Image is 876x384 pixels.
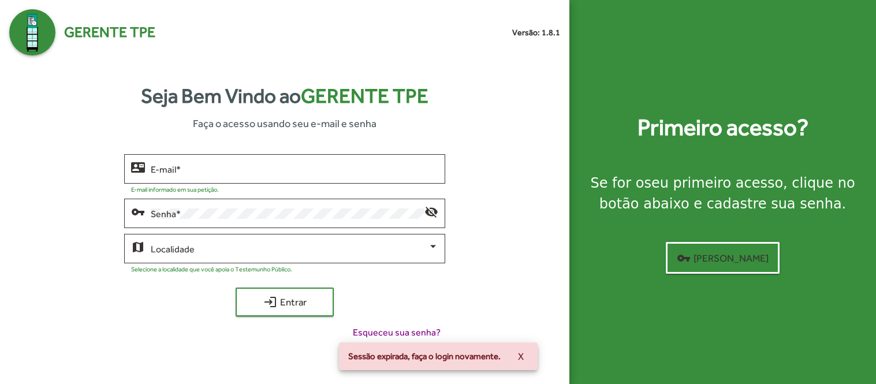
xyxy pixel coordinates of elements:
[583,173,862,214] div: Se for o , clique no botão abaixo e cadastre sua senha.
[141,81,428,111] strong: Seja Bem Vindo ao
[193,115,377,131] span: Faça o acesso usando seu e-mail e senha
[677,251,691,265] mat-icon: vpn_key
[353,326,441,340] span: Esqueceu sua senha?
[424,204,438,218] mat-icon: visibility_off
[638,110,808,145] strong: Primeiro acesso?
[301,84,428,107] span: Gerente TPE
[131,266,292,273] mat-hint: Selecione a localidade que você apoia o Testemunho Público.
[131,204,145,218] mat-icon: vpn_key
[348,351,501,362] span: Sessão expirada, faça o login novamente.
[644,175,783,191] strong: seu primeiro acesso
[512,27,560,39] small: Versão: 1.8.1
[518,346,524,367] span: X
[666,242,780,274] button: [PERSON_NAME]
[263,295,277,309] mat-icon: login
[677,248,769,269] span: [PERSON_NAME]
[236,288,334,316] button: Entrar
[9,9,55,55] img: Logo Gerente
[246,292,323,312] span: Entrar
[509,346,533,367] button: X
[131,186,219,193] mat-hint: E-mail informado em sua petição.
[64,21,155,43] span: Gerente TPE
[131,160,145,174] mat-icon: contact_mail
[131,240,145,253] mat-icon: map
